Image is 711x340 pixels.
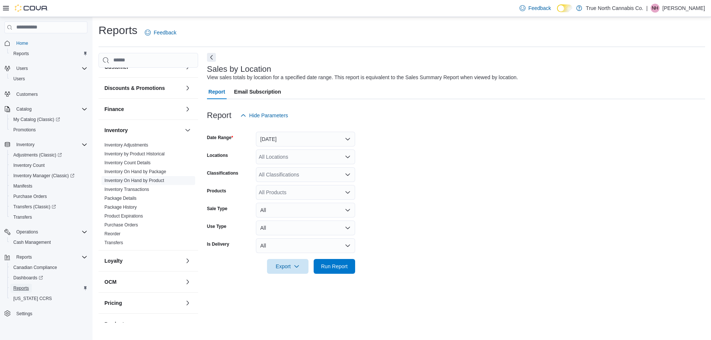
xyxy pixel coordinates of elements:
button: Promotions [7,125,90,135]
a: Canadian Compliance [10,263,60,272]
label: Use Type [207,223,226,229]
span: Customers [13,89,87,98]
a: Product Expirations [104,213,143,219]
span: Email Subscription [234,84,281,99]
button: Cash Management [7,237,90,248]
button: All [256,203,355,218]
span: Inventory [16,142,34,148]
button: Pricing [104,299,182,307]
label: Date Range [207,135,233,141]
div: Inventory [99,141,198,250]
button: Home [1,38,90,48]
button: Open list of options [345,154,351,160]
span: Dashboards [10,273,87,282]
span: Inventory [13,140,87,149]
span: Transfers [104,240,123,246]
span: Inventory On Hand by Product [104,178,164,184]
span: Catalog [16,106,31,112]
button: Inventory [183,126,192,135]
span: NH [652,4,658,13]
span: Inventory Transactions [104,186,149,192]
a: Inventory Count [10,161,48,170]
span: Inventory Count [13,162,45,168]
span: Adjustments (Classic) [13,152,62,158]
span: Purchase Orders [10,192,87,201]
h3: Products [104,320,127,328]
span: Inventory Count [10,161,87,170]
span: Feedback [154,29,176,36]
span: Run Report [321,263,348,270]
span: Operations [16,229,38,235]
span: Transfers (Classic) [10,202,87,211]
span: Users [16,65,28,71]
button: Finance [104,105,182,113]
label: Is Delivery [207,241,229,247]
button: OCM [183,277,192,286]
span: Settings [13,309,87,318]
a: Inventory Manager (Classic) [7,171,90,181]
span: Reports [16,254,32,260]
button: Customers [1,88,90,99]
a: Inventory On Hand by Package [104,169,166,174]
button: OCM [104,278,182,286]
span: Transfers (Classic) [13,204,56,210]
a: Customers [13,90,41,99]
p: True North Cannabis Co. [586,4,643,13]
a: Reports [10,284,32,293]
button: Inventory [1,139,90,150]
span: Reports [13,253,87,262]
a: Inventory Manager (Classic) [10,171,77,180]
a: Inventory Adjustments [104,142,148,148]
span: Dashboards [13,275,43,281]
nav: Complex example [4,35,87,337]
button: Inventory [13,140,37,149]
button: Operations [13,228,41,236]
a: My Catalog (Classic) [7,114,90,125]
span: Cash Management [10,238,87,247]
button: Pricing [183,299,192,307]
label: Sale Type [207,206,227,212]
a: Transfers (Classic) [10,202,59,211]
a: Inventory by Product Historical [104,151,165,156]
button: [US_STATE] CCRS [7,293,90,304]
h3: Finance [104,105,124,113]
button: Reports [7,48,90,59]
span: Home [16,40,28,46]
span: Settings [16,311,32,317]
span: Reports [13,51,29,57]
button: Transfers [7,212,90,222]
a: Promotions [10,125,39,134]
span: Report [208,84,225,99]
span: Transfers [13,214,32,220]
button: Reports [7,283,90,293]
a: Users [10,74,28,83]
span: Inventory Manager (Classic) [13,173,74,179]
div: View sales totals by location for a specified date range. This report is equivalent to the Sales ... [207,74,518,81]
label: Classifications [207,170,238,176]
button: Loyalty [183,256,192,265]
button: Purchase Orders [7,191,90,202]
button: Reports [1,252,90,262]
a: Transfers [104,240,123,245]
button: Catalog [1,104,90,114]
div: Nathan Hallman [651,4,660,13]
span: Inventory Count Details [104,160,151,166]
button: Users [13,64,31,73]
a: Purchase Orders [104,222,138,228]
a: Purchase Orders [10,192,50,201]
button: [DATE] [256,132,355,147]
button: Finance [183,105,192,114]
button: Users [1,63,90,74]
label: Locations [207,152,228,158]
a: Settings [13,309,35,318]
span: Promotions [10,125,87,134]
button: Products [104,320,182,328]
span: Inventory On Hand by Package [104,169,166,175]
span: Canadian Compliance [10,263,87,272]
a: Reorder [104,231,120,236]
button: Inventory Count [7,160,90,171]
h3: OCM [104,278,117,286]
button: Loyalty [104,257,182,265]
